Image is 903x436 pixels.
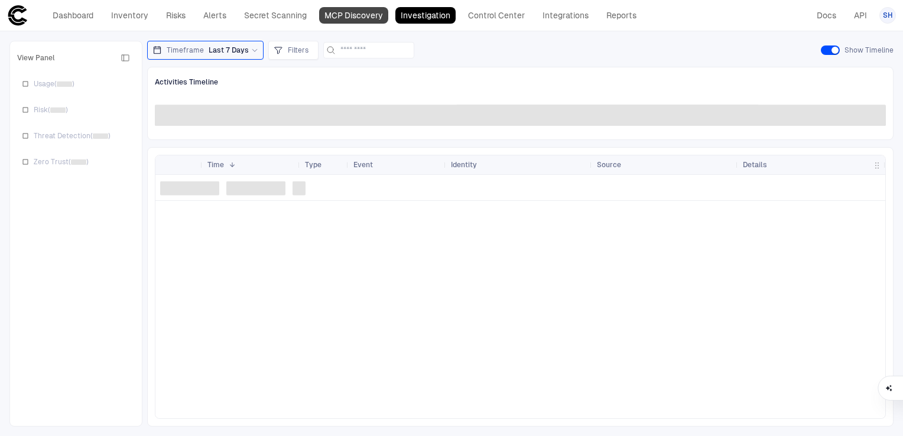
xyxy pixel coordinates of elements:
[849,7,872,24] a: API
[34,105,68,115] span: Risk ( )
[209,45,249,55] span: Last 7 Days
[879,7,896,24] button: SH
[34,79,74,89] span: Usage ( )
[47,7,99,24] a: Dashboard
[167,45,204,55] span: Timeframe
[106,7,154,24] a: Inventory
[288,45,308,55] span: Filters
[451,160,477,170] span: Identity
[161,7,191,24] a: Risks
[319,7,388,24] a: MCP Discovery
[239,7,312,24] a: Secret Scanning
[597,160,621,170] span: Source
[34,131,111,141] span: Threat Detection ( )
[743,160,767,170] span: Details
[353,160,373,170] span: Event
[395,7,456,24] a: Investigation
[601,7,642,24] a: Reports
[34,157,89,167] span: Zero Trust ( )
[198,7,232,24] a: Alerts
[463,7,530,24] a: Control Center
[844,45,894,55] span: Show Timeline
[537,7,594,24] a: Integrations
[811,7,842,24] a: Docs
[305,160,321,170] span: Type
[17,53,55,63] span: View Panel
[883,11,893,20] span: SH
[155,77,218,87] span: Activities Timeline
[207,160,224,170] span: Time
